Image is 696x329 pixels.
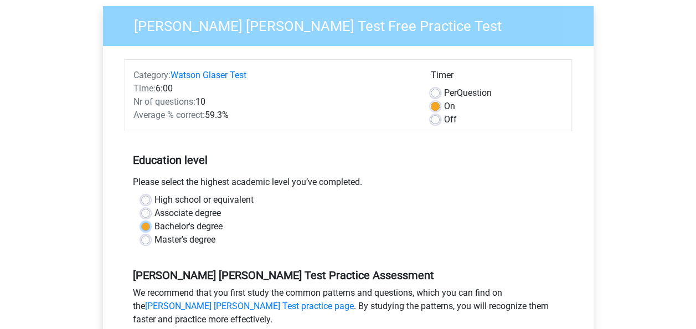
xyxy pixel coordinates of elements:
[444,100,455,113] label: On
[133,110,205,120] span: Average % correct:
[154,193,254,207] label: High school or equivalent
[133,149,564,171] h5: Education level
[133,96,195,107] span: Nr of questions:
[125,109,422,122] div: 59.3%
[444,86,492,100] label: Question
[133,269,564,282] h5: [PERSON_NAME] [PERSON_NAME] Test Practice Assessment
[133,70,171,80] span: Category:
[125,82,422,95] div: 6:00
[154,220,223,233] label: Bachelor's degree
[133,83,156,94] span: Time:
[125,95,422,109] div: 10
[125,176,572,193] div: Please select the highest academic level you’ve completed.
[431,69,563,86] div: Timer
[444,88,457,98] span: Per
[154,233,215,246] label: Master's degree
[154,207,221,220] label: Associate degree
[444,113,457,126] label: Off
[121,13,585,35] h3: [PERSON_NAME] [PERSON_NAME] Test Free Practice Test
[145,301,354,311] a: [PERSON_NAME] [PERSON_NAME] Test practice page
[171,70,246,80] a: Watson Glaser Test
